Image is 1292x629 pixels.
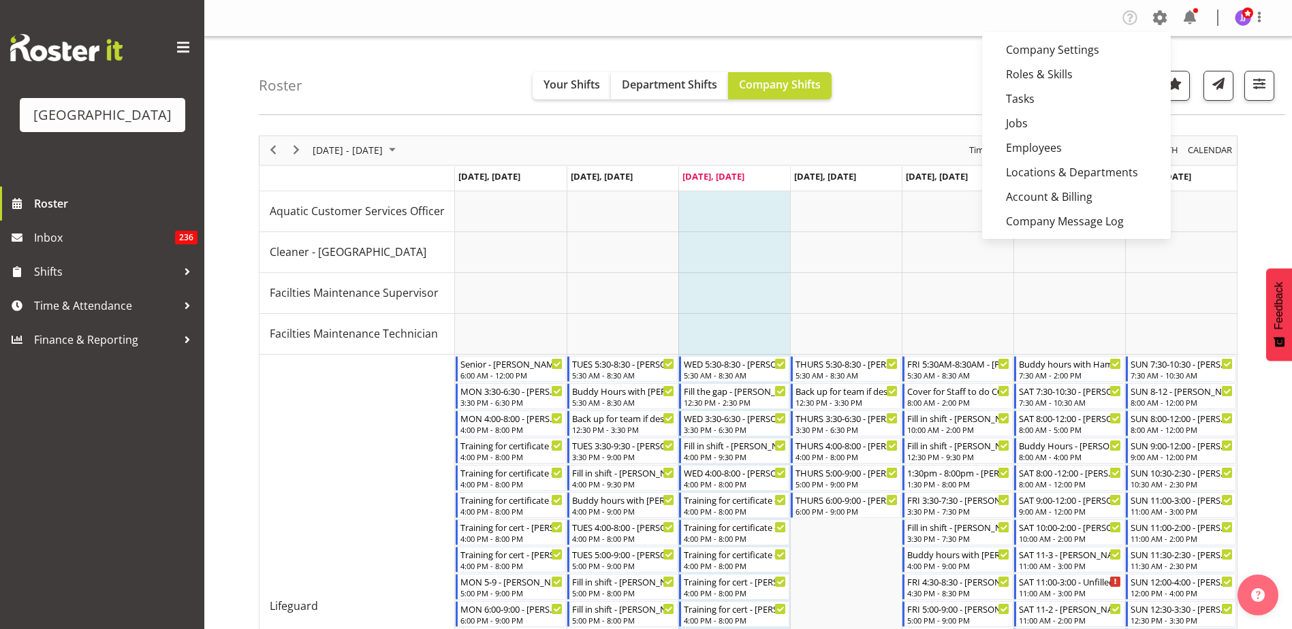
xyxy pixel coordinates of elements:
[1126,465,1236,491] div: Lifeguard"s event - SUN 10:30-2:30 - Riley Crosbie Begin From Sunday, September 21, 2025 at 10:30...
[684,370,786,381] div: 5:30 AM - 8:30 AM
[34,261,177,282] span: Shifts
[34,295,177,316] span: Time & Attendance
[684,575,786,588] div: Training for cert - [PERSON_NAME]
[572,466,674,479] div: Fill in shift - [PERSON_NAME]
[567,356,678,382] div: Lifeguard"s event - TUES 5:30-8:30 - Braedyn Dykes Begin From Tuesday, September 16, 2025 at 5:30...
[684,479,786,489] div: 4:00 PM - 8:00 PM
[1019,506,1121,517] div: 9:00 AM - 12:00 PM
[982,160,1171,184] a: Locations & Departments
[791,383,901,409] div: Lifeguard"s event - Back up for team if desperate - Jade Johnson Begin From Thursday, September 1...
[907,451,1009,462] div: 12:30 PM - 9:30 PM
[907,506,1009,517] div: 3:30 PM - 7:30 PM
[679,547,789,572] div: Lifeguard"s event - Training for certificate - Theo Johnson Begin From Wednesday, September 17, 2...
[1019,479,1121,489] div: 8:00 AM - 12:00 PM
[456,492,566,518] div: Lifeguard"s event - Training for certificate - Theo Johnson Begin From Monday, September 15, 2025...
[1126,383,1236,409] div: Lifeguard"s event - SUN 8-12 - Ajay Smith Begin From Sunday, September 21, 2025 at 8:00:00 AM GMT...
[902,438,1013,464] div: Lifeguard"s event - Fill in shift - Noah Lucy Begin From Friday, September 19, 2025 at 12:30:00 P...
[684,547,786,561] div: Training for certificate - [PERSON_NAME]
[907,397,1009,408] div: 8:00 AM - 2:00 PM
[684,451,786,462] div: 4:00 PM - 9:30 PM
[1203,71,1233,101] button: Send a list of all shifts for the selected filtered period to all rostered employees.
[794,170,856,182] span: [DATE], [DATE]
[572,520,674,534] div: TUES 4:00-8:00 - [PERSON_NAME]
[795,493,898,506] div: THURS 6:00-9:00 - [PERSON_NAME]
[795,384,898,398] div: Back up for team if desperate - [PERSON_NAME]
[907,466,1009,479] div: 1:30pm - 8:00pm - [PERSON_NAME]
[1126,547,1236,572] div: Lifeguard"s event - SUN 11:30-2:30 - Braedyn Dykes Begin From Sunday, September 21, 2025 at 11:30...
[679,601,789,627] div: Lifeguard"s event - Training for cert - Kaelah Dondero Begin From Wednesday, September 17, 2025 a...
[679,574,789,600] div: Lifeguard"s event - Training for cert - Lachie Shepherd Begin From Wednesday, September 17, 2025 ...
[684,587,786,598] div: 4:00 PM - 8:00 PM
[1126,356,1236,382] div: Lifeguard"s event - SUN 7:30-10:30 - Tyla Robinson Begin From Sunday, September 21, 2025 at 7:30:...
[1019,547,1121,561] div: SAT 11-3 - [PERSON_NAME]
[270,203,445,219] span: Aquatic Customer Services Officer
[795,397,898,408] div: 12:30 PM - 3:30 PM
[1131,411,1233,425] div: SUN 8:00-12:00 - [PERSON_NAME]
[572,397,674,408] div: 5:30 AM - 8:30 AM
[270,244,426,260] span: Cleaner - [GEOGRAPHIC_DATA]
[1126,574,1236,600] div: Lifeguard"s event - SUN 12:00-4:00 - Jayden Horsley Begin From Sunday, September 21, 2025 at 12:0...
[460,370,563,381] div: 6:00 AM - 12:00 PM
[34,227,175,248] span: Inbox
[311,142,402,159] button: September 2025
[456,410,566,436] div: Lifeguard"s event - MON 4:00-8:00 - Alex Sansom Begin From Monday, September 15, 2025 at 4:00:00 ...
[902,356,1013,382] div: Lifeguard"s event - FRI 5:30AM-8:30AM - Oliver O'Byrne Begin From Friday, September 19, 2025 at 5...
[982,86,1171,111] a: Tasks
[684,397,786,408] div: 12:30 PM - 2:30 PM
[460,602,563,615] div: MON 6:00-9:00 - [PERSON_NAME]
[270,285,439,301] span: Facilties Maintenance Supervisor
[684,560,786,571] div: 4:00 PM - 8:00 PM
[1019,493,1121,506] div: SAT 9:00-12:00 - [PERSON_NAME]
[567,547,678,572] div: Lifeguard"s event - TUES 5:00-9:00 - Thomas Butson Begin From Tuesday, September 16, 2025 at 5:00...
[567,492,678,518] div: Lifeguard"s event - Buddy hours with Thom - Ben Wyatt Begin From Tuesday, September 16, 2025 at 4...
[982,62,1171,86] a: Roles & Skills
[259,78,302,93] h4: Roster
[572,451,674,462] div: 3:30 PM - 9:00 PM
[795,411,898,425] div: THURS 3:30-6:30 - [PERSON_NAME]
[684,533,786,544] div: 4:00 PM - 8:00 PM
[572,479,674,489] div: 4:00 PM - 9:30 PM
[795,479,898,489] div: 5:00 PM - 9:00 PM
[456,574,566,600] div: Lifeguard"s event - MON 5-9 - Drew Nielsen Begin From Monday, September 15, 2025 at 5:00:00 PM GM...
[907,438,1009,452] div: Fill in shift - [PERSON_NAME]
[456,519,566,545] div: Lifeguard"s event - Training for cert - Lachie Shepherd Begin From Monday, September 15, 2025 at ...
[1014,519,1124,545] div: Lifeguard"s event - SAT 10:00-2:00 - Braedyn Dykes Begin From Saturday, September 20, 2025 at 10:...
[795,424,898,435] div: 3:30 PM - 6:30 PM
[907,602,1009,615] div: FRI 5:00-9:00 - [PERSON_NAME]
[34,193,198,214] span: Roster
[460,533,563,544] div: 4:00 PM - 8:00 PM
[572,602,674,615] div: Fill in shift - [PERSON_NAME]
[1131,520,1233,534] div: SUN 11:00-2:00 - [PERSON_NAME]
[902,492,1013,518] div: Lifeguard"s event - FRI 3:30-7:30 - Pyper Smith Begin From Friday, September 19, 2025 at 3:30:00 ...
[1131,575,1233,588] div: SUN 12:00-4:00 - [PERSON_NAME]
[1160,71,1190,101] button: Highlight an important date within the roster.
[982,111,1171,135] a: Jobs
[795,506,898,517] div: 6:00 PM - 9:00 PM
[622,77,717,92] span: Department Shifts
[33,105,172,125] div: [GEOGRAPHIC_DATA]
[795,370,898,381] div: 5:30 AM - 8:30 AM
[902,410,1013,436] div: Lifeguard"s event - Fill in shift - Joshua Keen Begin From Friday, September 19, 2025 at 10:00:00...
[1131,438,1233,452] div: SUN 9:00-12:00 - [PERSON_NAME]
[1019,533,1121,544] div: 10:00 AM - 2:00 PM
[1131,479,1233,489] div: 10:30 AM - 2:30 PM
[795,466,898,479] div: THURS 5:00-9:00 - [PERSON_NAME]
[1131,451,1233,462] div: 9:00 AM - 12:00 PM
[460,506,563,517] div: 4:00 PM - 8:00 PM
[460,547,563,561] div: Training for cert - [PERSON_NAME]
[34,329,177,350] span: Finance & Reporting
[1126,438,1236,464] div: Lifeguard"s event - SUN 9:00-12:00 - Alex Sansom Begin From Sunday, September 21, 2025 at 9:00:00...
[1019,370,1121,381] div: 7:30 AM - 2:00 PM
[902,574,1013,600] div: Lifeguard"s event - FRI 4:30-8:30 - Ajay Smith Begin From Friday, September 19, 2025 at 4:30:00 P...
[270,598,318,614] span: Lifeguard
[679,465,789,491] div: Lifeguard"s event - WED 4:00-8:00 - Ajay Smith Begin From Wednesday, September 17, 2025 at 4:00:0...
[460,451,563,462] div: 4:00 PM - 8:00 PM
[572,615,674,626] div: 5:00 PM - 8:00 PM
[906,170,968,182] span: [DATE], [DATE]
[287,142,306,159] button: Next
[1019,587,1121,598] div: 11:00 AM - 3:00 PM
[684,493,786,506] div: Training for certificate - [PERSON_NAME]
[1186,142,1233,159] span: calendar
[1131,615,1233,626] div: 12:30 PM - 3:30 PM
[902,519,1013,545] div: Lifeguard"s event - Fill in shift - Tyla Robinson Begin From Friday, September 19, 2025 at 3:30:0...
